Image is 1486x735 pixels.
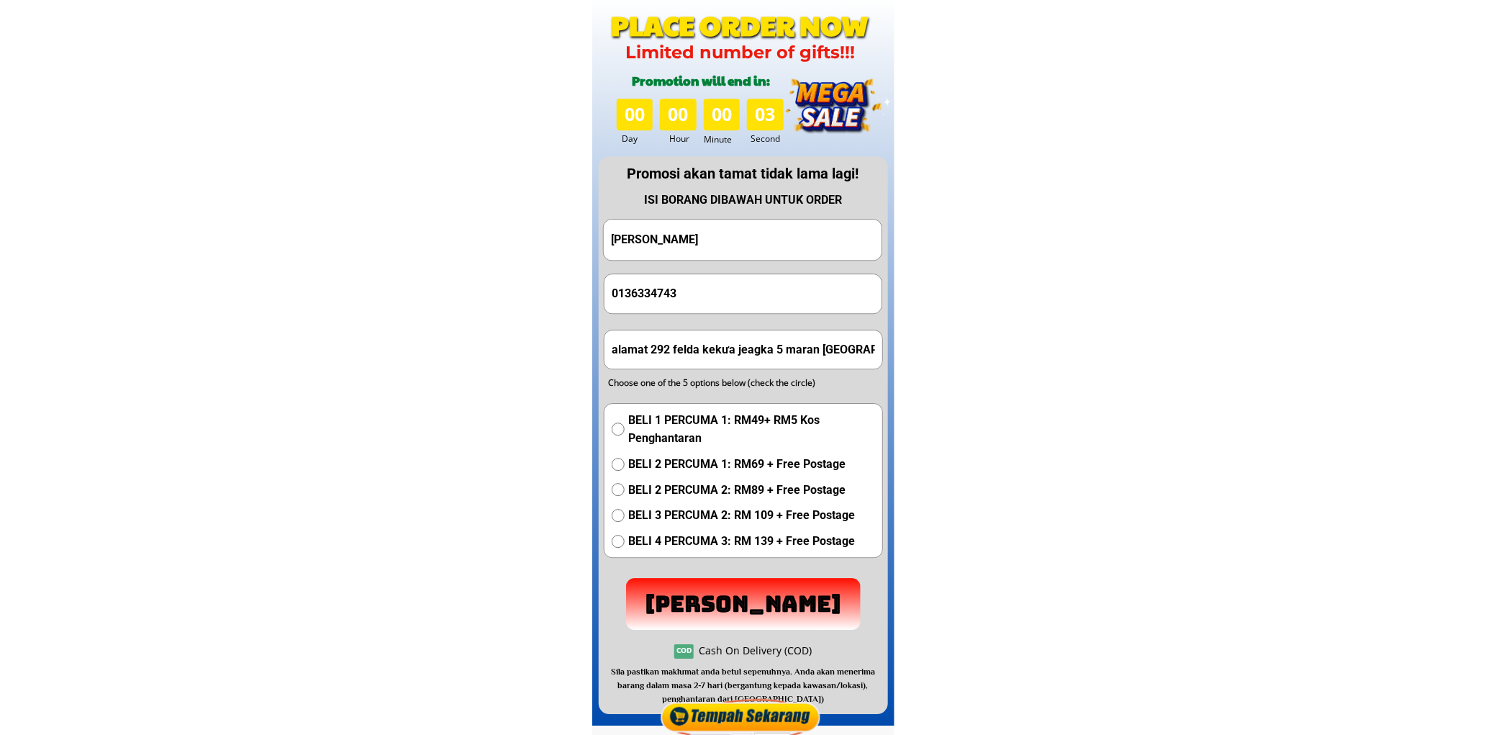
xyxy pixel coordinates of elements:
span: BELI 4 PERCUMA 3: RM 139 + Free Postage [628,532,875,551]
h3: Second [751,132,786,145]
input: Address(Ex: 52 Jalan Wirawati 7, Maluri, 55100 Kuala Lumpur) [608,330,879,369]
span: BELI 3 PERCUMA 2: RM 109 + Free Postage [628,506,875,525]
h3: COD [674,644,694,656]
h3: Day [622,132,658,145]
h3: Sila pastikan maklumat anda betul sepenuhnya. Anda akan menerima barang dalam masa 2-7 hari (berg... [603,665,883,707]
div: Choose one of the 5 options below (check the circle) [608,376,851,389]
p: [PERSON_NAME] [617,576,869,631]
input: Your Full Name/ Nama Penuh [607,220,878,261]
h3: Promotion will end in: [619,71,784,91]
div: Promosi akan tamat tidak lama lagi! [599,162,887,185]
h3: Minute [705,132,744,146]
span: BELI 2 PERCUMA 2: RM89 + Free Postage [628,481,875,500]
h4: Limited number of gifts!!! [612,42,868,63]
span: BELI 1 PERCUMA 1: RM49+ RM5 Kos Penghantaran [628,411,875,448]
h4: PLACE ORDER NOW [604,6,876,44]
div: ISI BORANG DIBAWAH UNTUK ORDER [599,191,887,209]
input: Phone Number/ Nombor Telefon [608,274,879,312]
span: BELI 2 PERCUMA 1: RM69 + Free Postage [628,455,875,474]
div: Cash On Delivery (COD) [699,643,812,659]
h3: Hour [669,132,699,145]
